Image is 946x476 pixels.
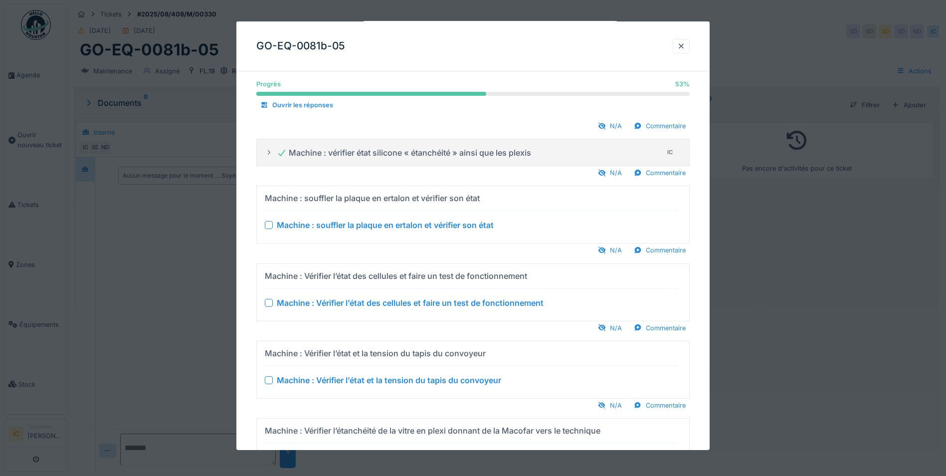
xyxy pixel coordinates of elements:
div: Machine : souffler la plaque en ertalon et vérifier son état [265,192,480,204]
div: N/A [594,321,626,334]
div: IC [663,146,677,160]
summary: Machine : Vérifier l’état des cellules et faire un test de fonctionnement Machine : Vérifier l’ét... [261,267,685,316]
h3: GO-EQ-0081b-05 [256,40,345,52]
div: Commentaire [630,166,690,180]
div: Commentaire [630,243,690,257]
div: N/A [594,119,626,133]
summary: Machine : Vérifier l’étanchéité de la vitre en plexi donnant de la Macofar vers le technique Mach... [261,423,685,472]
div: Machine : Vérifier l’état et la tension du tapis du convoyeur [277,374,501,386]
div: N/A [594,243,626,257]
div: Machine : Vérifier l’état des cellules et faire un test de fonctionnement [265,269,527,281]
div: N/A [594,399,626,412]
div: 53 % [675,79,690,89]
div: Machine : souffler la plaque en ertalon et vérifier son état [277,219,494,231]
div: Machine : vérifier état silicone « étanchéité » ainsi que les plexis [277,147,531,159]
div: Machine : Vérifier l’étanchéité de la vitre en plexi donnant de la Macofar vers le technique [265,425,600,437]
div: N/A [594,166,626,180]
div: Progrès [256,79,281,89]
summary: Machine : vérifier état silicone « étanchéité » ainsi que les plexisIC [261,143,685,162]
div: Commentaire [630,321,690,334]
summary: Machine : Vérifier l’état et la tension du tapis du convoyeur Machine : Vérifier l’état et la ten... [261,345,685,394]
div: Machine : Vérifier l’état des cellules et faire un test de fonctionnement [277,296,544,308]
div: Commentaire [630,399,690,412]
div: Machine : Vérifier l’état et la tension du tapis du convoyeur [265,347,486,359]
div: Commentaire [630,119,690,133]
progress: 53 % [256,92,690,96]
summary: Machine : souffler la plaque en ertalon et vérifier son état Machine : souffler la plaque en erta... [261,190,685,239]
div: Ouvrir les réponses [256,98,337,112]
